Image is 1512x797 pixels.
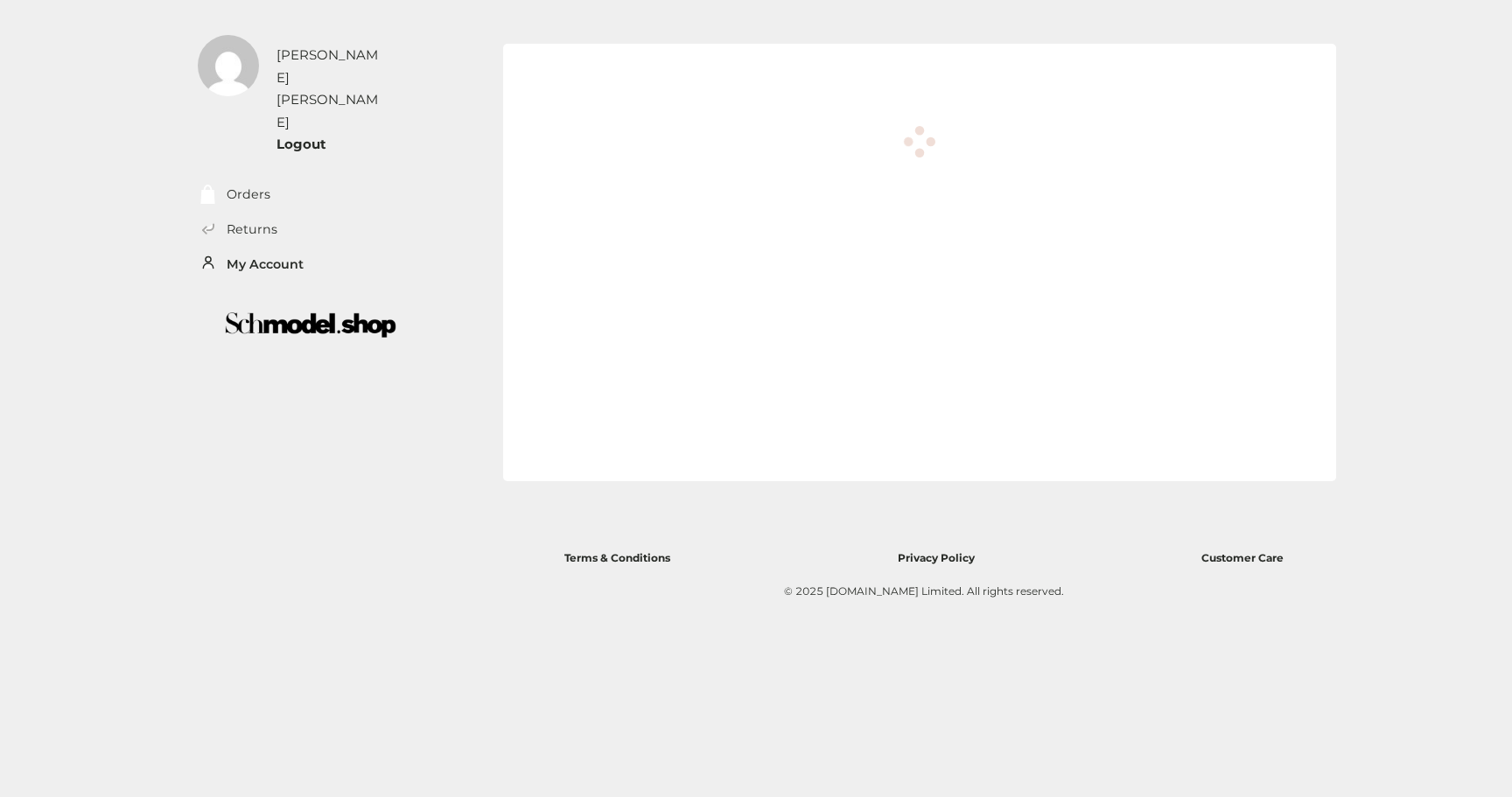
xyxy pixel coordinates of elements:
[564,551,670,564] span: Terms & Conditions
[227,185,270,205] a: Orders
[186,300,435,350] img: boutique-logo.png
[276,136,326,152] a: Logout
[1201,551,1284,564] span: Customer Care
[1201,547,1284,565] a: Customer Care
[227,220,277,240] a: Returns
[227,255,304,275] a: My Account
[276,44,386,133] div: [PERSON_NAME] [PERSON_NAME]
[564,547,670,565] a: Terms & Conditions
[898,547,975,565] a: Privacy Policy
[898,551,975,564] span: Privacy Policy
[556,583,1292,600] div: © 2025 [DOMAIN_NAME] Limited. All rights reserved.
